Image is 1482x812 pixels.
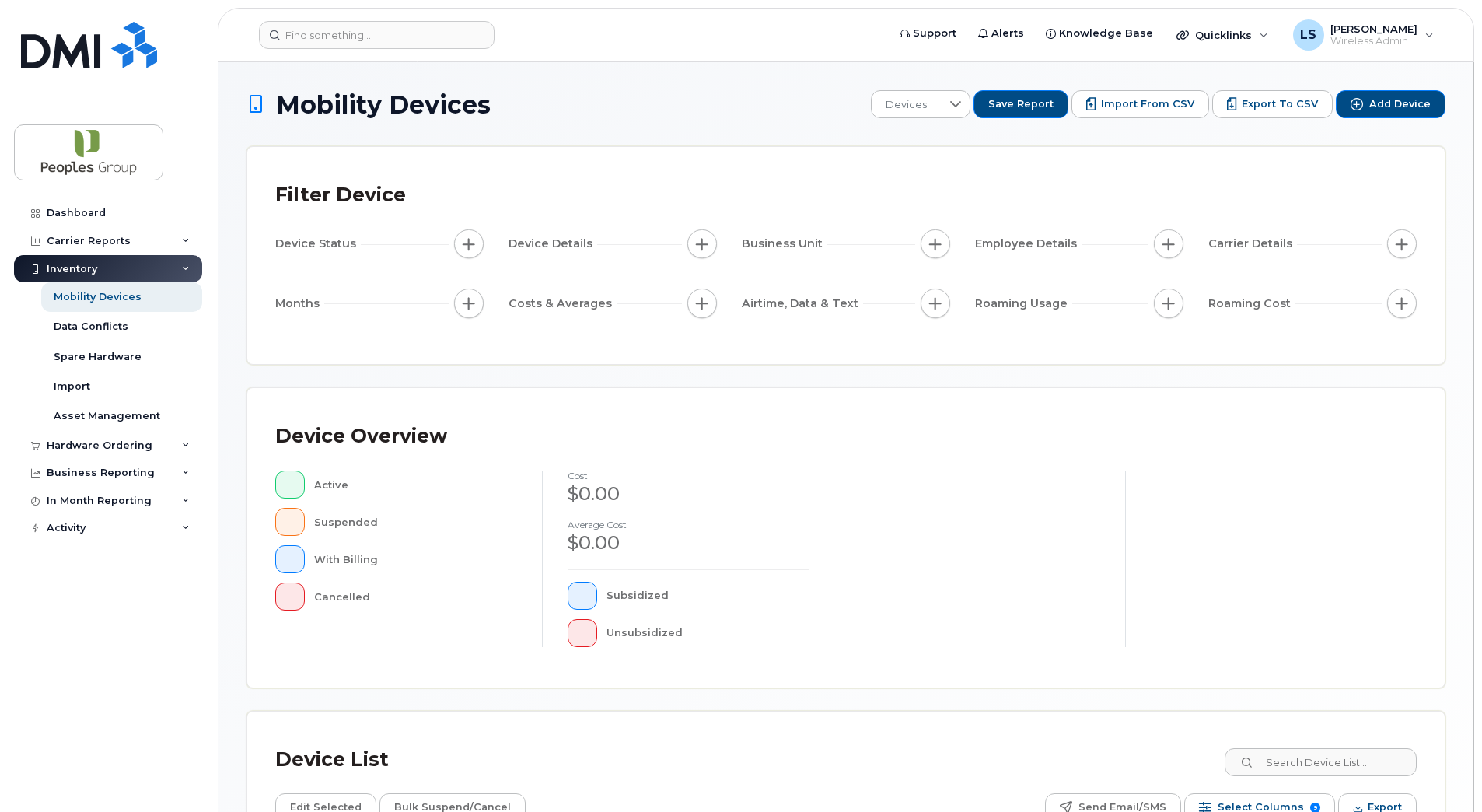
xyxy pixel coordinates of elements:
[1225,748,1417,776] input: Search Device List ...
[314,583,518,611] div: Cancelled
[314,471,518,499] div: Active
[1208,236,1297,252] span: Carrier Details
[509,236,597,252] span: Device Details
[275,740,389,780] div: Device List
[1212,90,1333,118] button: Export to CSV
[1369,97,1431,111] span: Add Device
[276,91,491,118] span: Mobility Devices
[314,545,518,573] div: With Billing
[1071,90,1209,118] button: Import from CSV
[275,236,361,252] span: Device Status
[568,471,809,481] h4: cost
[568,481,809,507] div: $0.00
[568,530,809,556] div: $0.00
[606,582,809,610] div: Subsidized
[275,175,406,215] div: Filter Device
[742,236,827,252] span: Business Unit
[314,508,518,536] div: Suspended
[606,619,809,647] div: Unsubsidized
[1242,97,1318,111] span: Export to CSV
[275,416,447,457] div: Device Overview
[568,520,809,530] h4: Average cost
[1336,90,1445,118] button: Add Device
[509,296,617,312] span: Costs & Averages
[872,91,941,119] span: Devices
[975,296,1072,312] span: Roaming Usage
[975,236,1082,252] span: Employee Details
[275,296,324,312] span: Months
[742,296,863,312] span: Airtime, Data & Text
[988,97,1054,111] span: Save Report
[973,90,1068,118] button: Save Report
[1101,97,1194,111] span: Import from CSV
[1208,296,1295,312] span: Roaming Cost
